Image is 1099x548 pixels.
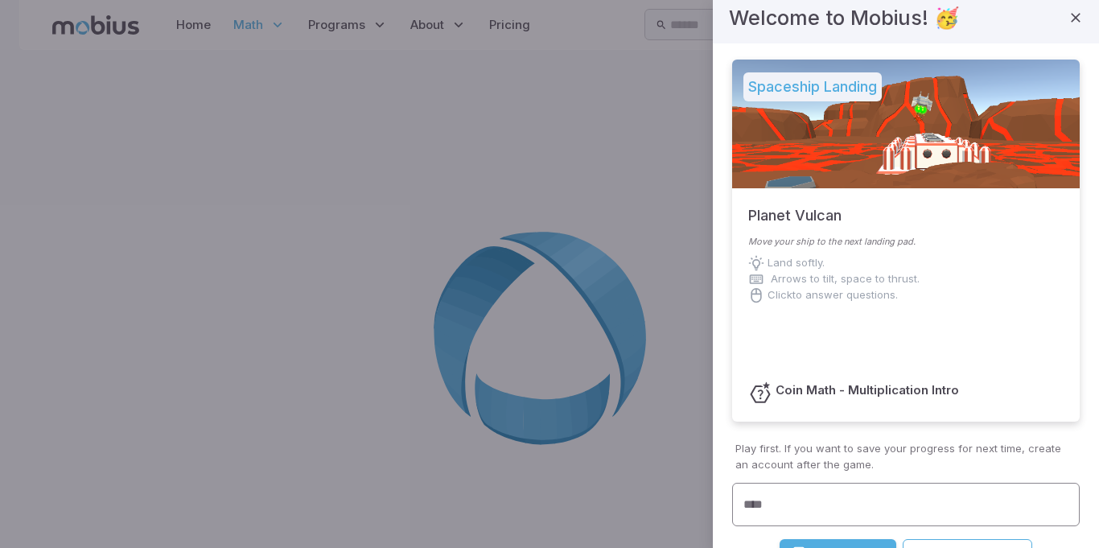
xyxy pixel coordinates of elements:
p: Click to answer questions. [768,287,898,303]
h6: Coin Math - Multiplication Intro [776,381,959,399]
p: Move your ship to the next landing pad. [748,235,1064,249]
p: Land softly. [768,255,825,271]
p: Play first. If you want to save your progress for next time, create an account after the game. [735,441,1076,473]
p: Arrows to tilt, space to thrust. [771,271,920,287]
h4: Welcome to Mobius! 🥳 [729,2,960,34]
h5: Spaceship Landing [743,72,882,101]
h5: Planet Vulcan [748,188,842,227]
